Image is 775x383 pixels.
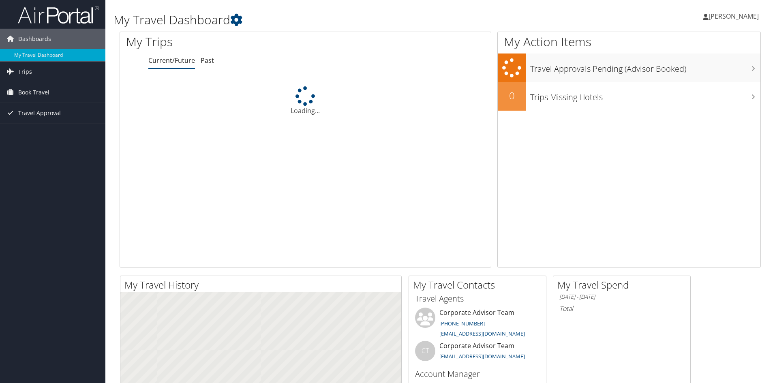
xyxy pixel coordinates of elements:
h3: Travel Approvals Pending (Advisor Booked) [530,59,760,75]
a: [PERSON_NAME] [703,4,767,28]
h3: Account Manager [415,368,540,380]
li: Corporate Advisor Team [411,308,544,341]
h3: Travel Agents [415,293,540,304]
div: Loading... [120,86,491,116]
span: Travel Approval [18,103,61,123]
div: CT [415,341,435,361]
h3: Trips Missing Hotels [530,88,760,103]
h2: My Travel Contacts [413,278,546,292]
span: Trips [18,62,32,82]
a: 0Trips Missing Hotels [498,82,760,111]
img: airportal-logo.png [18,5,99,24]
h6: [DATE] - [DATE] [559,293,684,301]
h2: My Travel Spend [557,278,690,292]
h1: My Trips [126,33,330,50]
span: Book Travel [18,82,49,103]
a: [EMAIL_ADDRESS][DOMAIN_NAME] [439,330,525,337]
h1: My Travel Dashboard [113,11,549,28]
a: [PHONE_NUMBER] [439,320,485,327]
h6: Total [559,304,684,313]
a: Current/Future [148,56,195,65]
a: Past [201,56,214,65]
a: Travel Approvals Pending (Advisor Booked) [498,53,760,82]
span: Dashboards [18,29,51,49]
li: Corporate Advisor Team [411,341,544,367]
span: [PERSON_NAME] [709,12,759,21]
h2: My Travel History [124,278,401,292]
a: [EMAIL_ADDRESS][DOMAIN_NAME] [439,353,525,360]
h2: 0 [498,89,526,103]
h1: My Action Items [498,33,760,50]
